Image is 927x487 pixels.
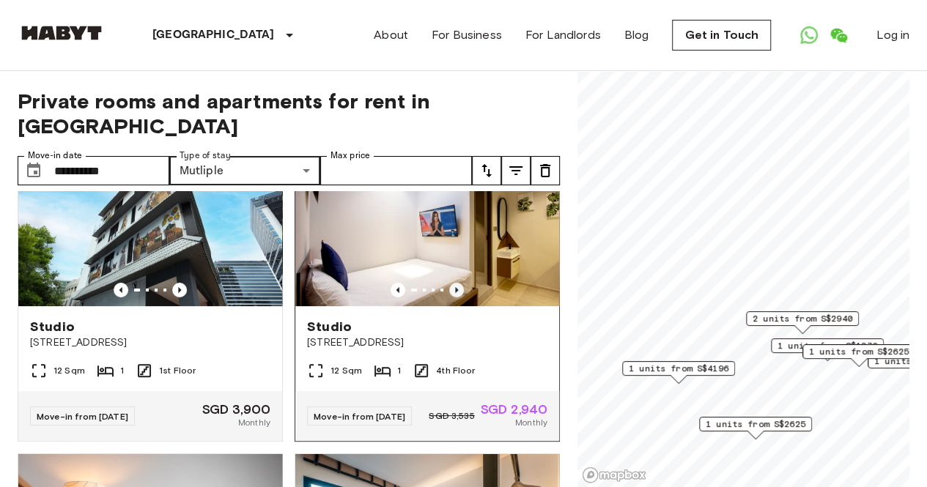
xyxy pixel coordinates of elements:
button: Previous image [172,283,187,297]
label: Max price [330,149,370,162]
div: Map marker [802,344,915,367]
a: Marketing picture of unit SG-01-110-044_001Previous imagePrevious imageStudio[STREET_ADDRESS]12 S... [18,130,283,442]
img: Habyt [18,26,106,40]
a: Open WeChat [824,21,853,50]
a: Log in [876,26,909,44]
img: Marketing picture of unit SG-01-110-033-001 [295,130,559,306]
span: 12 Sqm [330,364,362,377]
span: SGD 3,535 [429,409,474,423]
button: Previous image [449,283,464,297]
span: Monthly [238,416,270,429]
a: For Business [432,26,502,44]
span: 1 [397,364,401,377]
span: 12 Sqm [53,364,85,377]
span: 1 [120,364,124,377]
a: Blog [624,26,649,44]
span: 4th Floor [436,364,475,377]
span: Private rooms and apartments for rent in [GEOGRAPHIC_DATA] [18,89,560,138]
span: [STREET_ADDRESS] [30,335,270,350]
label: Type of stay [180,149,231,162]
button: Previous image [114,283,128,297]
span: 1 units from S$4196 [629,362,728,375]
button: tune [472,156,501,185]
a: About [374,26,408,44]
span: 1 units from S$2625 [706,417,805,431]
span: Monthly [515,416,547,429]
button: Previous image [391,283,405,297]
a: Marketing picture of unit SG-01-110-033-001Previous imagePrevious imageStudio[STREET_ADDRESS]12 S... [295,130,560,442]
button: tune [501,156,531,185]
a: Get in Touch [672,20,771,51]
span: 1 units from S$1870 [778,339,877,352]
span: Move-in from [DATE] [314,411,405,422]
span: 2 units from S$2940 [753,312,852,325]
span: 1 units from S$2625 [809,345,909,358]
div: Map marker [699,417,812,439]
span: 1st Floor [159,364,196,377]
span: Move-in from [DATE] [37,411,128,422]
button: Choose date, selected date is 26 Sep 2025 [19,156,48,185]
span: SGD 3,900 [202,403,270,416]
p: [GEOGRAPHIC_DATA] [152,26,275,44]
span: SGD 2,940 [481,403,547,416]
a: For Landlords [525,26,601,44]
div: Map marker [771,338,884,361]
label: Move-in date [28,149,82,162]
div: Map marker [622,361,735,384]
button: tune [531,156,560,185]
div: Mutliple [169,156,321,185]
a: Mapbox logo [582,466,646,483]
img: Marketing picture of unit SG-01-110-044_001 [18,130,282,306]
a: Open WhatsApp [794,21,824,50]
span: Studio [307,318,352,335]
span: [STREET_ADDRESS] [307,335,547,350]
span: Studio [30,318,75,335]
div: Map marker [746,311,859,334]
